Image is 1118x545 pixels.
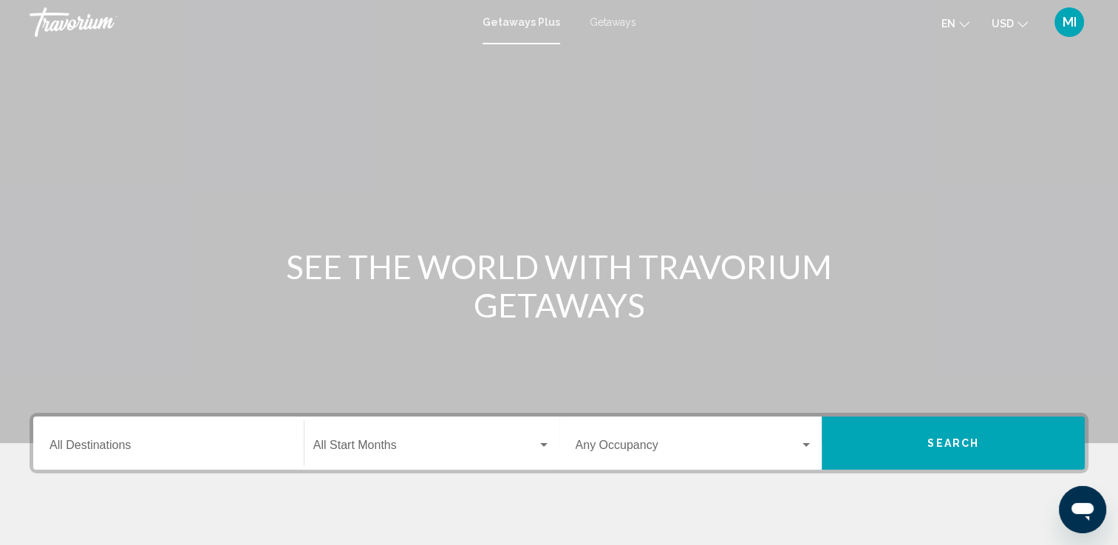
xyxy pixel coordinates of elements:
span: USD [992,18,1014,30]
a: Getaways [590,16,636,28]
span: MI [1063,15,1077,30]
div: Search widget [33,417,1085,470]
span: en [941,18,955,30]
a: Travorium [30,7,468,37]
button: Change currency [992,13,1028,34]
a: Getaways Plus [483,16,560,28]
iframe: Button to launch messaging window [1059,486,1106,533]
button: Search [822,417,1085,470]
button: User Menu [1050,7,1088,38]
button: Change language [941,13,969,34]
span: Search [927,438,979,450]
h1: SEE THE WORLD WITH TRAVORIUM GETAWAYS [282,247,836,324]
